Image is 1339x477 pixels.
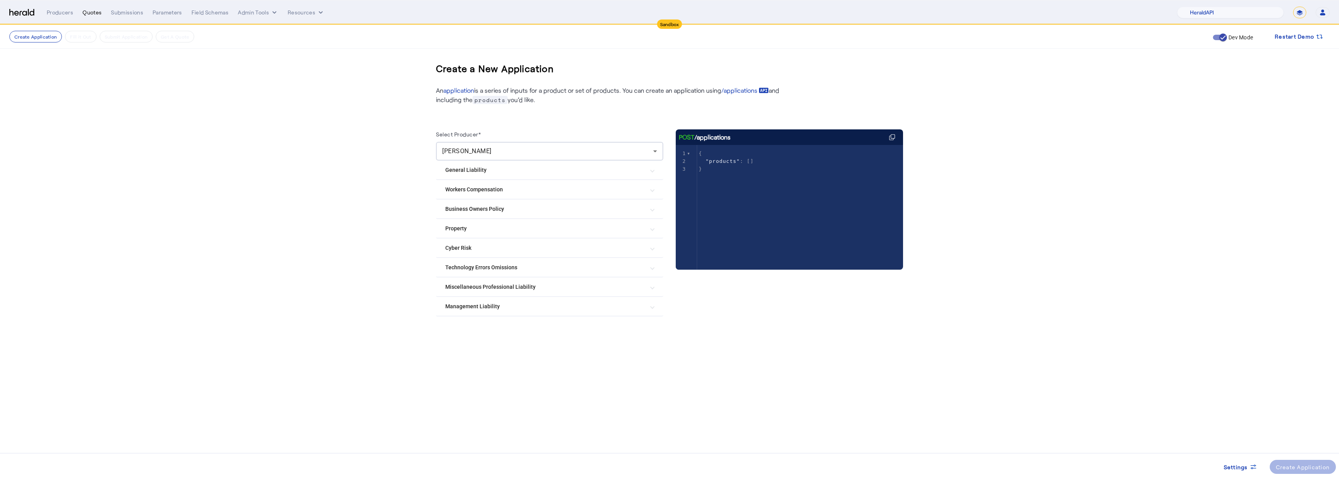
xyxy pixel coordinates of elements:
button: Settings [1218,460,1263,474]
mat-expansion-panel-header: Business Owners Policy [436,200,663,218]
herald-code-block: /applications [676,129,903,254]
div: Producers [47,9,73,16]
span: } [699,166,702,172]
mat-expansion-panel-header: Cyber Risk [436,238,663,257]
mat-panel-title: Cyber Risk [445,244,645,252]
mat-panel-title: Technology Errors Omissions [445,263,645,272]
mat-expansion-panel-header: Miscellaneous Professional Liability [436,277,663,296]
div: 1 [676,150,687,157]
span: Settings [1224,463,1248,471]
mat-panel-title: Business Owners Policy [445,205,645,213]
span: products [473,96,508,104]
a: application [443,87,474,94]
mat-panel-title: Workers Compensation [445,185,645,194]
p: An is a series of inputs for a product or set of products. You can create an application using an... [436,86,786,104]
mat-panel-title: General Liability [445,166,645,174]
span: { [699,150,702,156]
mat-expansion-panel-header: Property [436,219,663,238]
div: /applications [679,132,731,142]
div: Quotes [83,9,102,16]
h3: Create a New Application [436,56,554,81]
mat-panel-title: Management Liability [445,302,645,311]
mat-expansion-panel-header: Workers Compensation [436,180,663,199]
button: Get A Quote [156,31,194,42]
button: Create Application [9,31,62,42]
button: internal dropdown menu [238,9,278,16]
div: Parameters [153,9,182,16]
span: "products" [706,158,740,164]
span: [PERSON_NAME] [442,147,492,155]
div: Submissions [111,9,143,16]
span: Restart Demo [1275,32,1314,41]
button: Submit Application [100,31,153,42]
span: POST [679,132,694,142]
mat-panel-title: Property [445,224,645,233]
mat-expansion-panel-header: Technology Errors Omissions [436,258,663,277]
mat-panel-title: Miscellaneous Professional Liability [445,283,645,291]
mat-expansion-panel-header: General Liability [436,161,663,179]
img: Herald Logo [9,9,34,16]
div: Sandbox [657,19,682,29]
div: Field Schemas [192,9,229,16]
mat-expansion-panel-header: Management Liability [436,297,663,316]
a: /applications [721,86,769,95]
div: 3 [676,165,687,173]
label: Select Producer* [436,131,481,138]
span: : [] [699,158,754,164]
button: Fill it Out [65,31,96,42]
div: 2 [676,157,687,165]
button: Resources dropdown menu [288,9,325,16]
button: Restart Demo [1269,30,1330,44]
label: Dev Mode [1227,34,1253,41]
